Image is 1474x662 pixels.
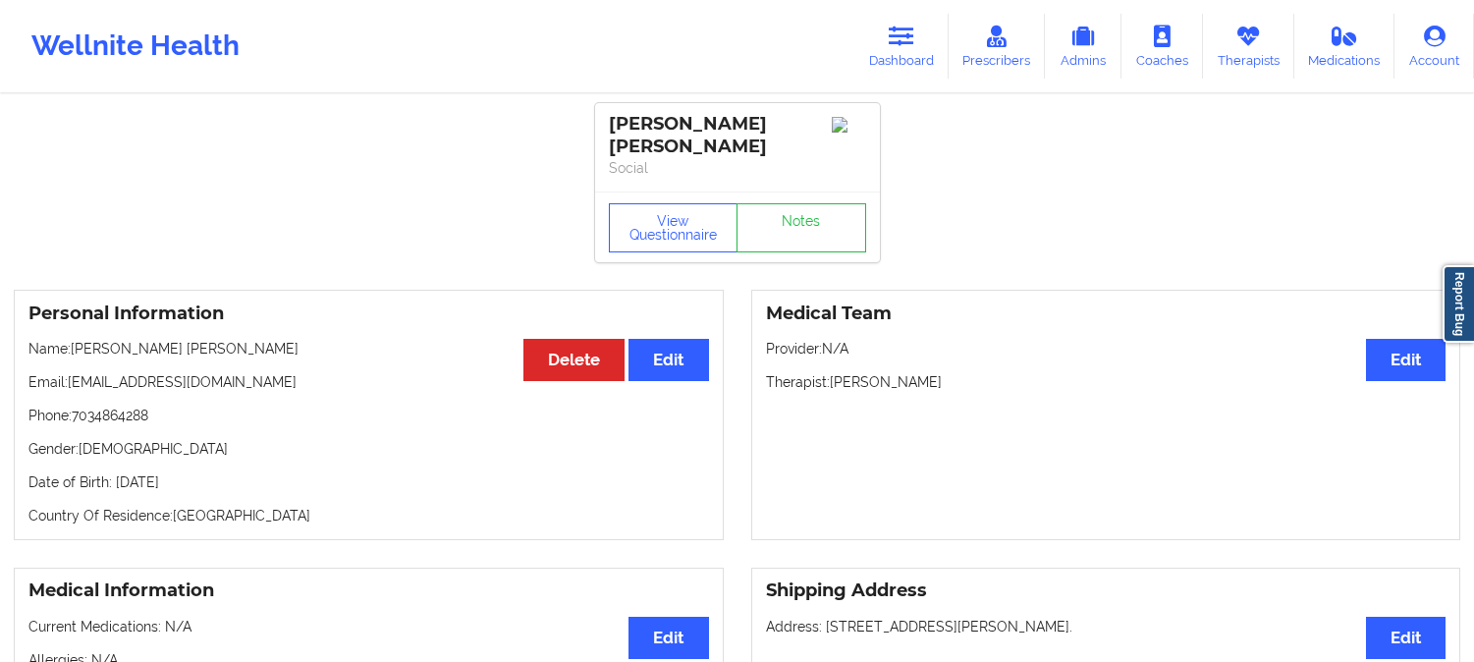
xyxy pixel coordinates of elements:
a: Report Bug [1443,265,1474,343]
a: Prescribers [949,14,1046,79]
a: Admins [1045,14,1121,79]
p: Therapist: [PERSON_NAME] [766,372,1447,392]
img: Image%2Fplaceholer-image.png [832,117,866,133]
a: Notes [737,203,866,252]
p: Social [609,158,866,178]
p: Date of Birth: [DATE] [28,472,709,492]
a: Coaches [1121,14,1203,79]
p: Country Of Residence: [GEOGRAPHIC_DATA] [28,506,709,525]
button: Delete [523,339,625,381]
p: Phone: 7034864288 [28,406,709,425]
a: Therapists [1203,14,1294,79]
p: Email: [EMAIL_ADDRESS][DOMAIN_NAME] [28,372,709,392]
a: Medications [1294,14,1395,79]
div: [PERSON_NAME] [PERSON_NAME] [609,113,866,158]
p: Current Medications: N/A [28,617,709,636]
p: Gender: [DEMOGRAPHIC_DATA] [28,439,709,459]
h3: Medical Information [28,579,709,602]
button: Edit [1366,339,1446,381]
p: Provider: N/A [766,339,1447,359]
button: Edit [1366,617,1446,659]
h3: Shipping Address [766,579,1447,602]
p: Name: [PERSON_NAME] [PERSON_NAME] [28,339,709,359]
button: Edit [628,339,708,381]
button: Edit [628,617,708,659]
h3: Personal Information [28,303,709,325]
button: View Questionnaire [609,203,738,252]
h3: Medical Team [766,303,1447,325]
a: Account [1394,14,1474,79]
p: Address: [STREET_ADDRESS][PERSON_NAME]. [766,617,1447,636]
a: Dashboard [854,14,949,79]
